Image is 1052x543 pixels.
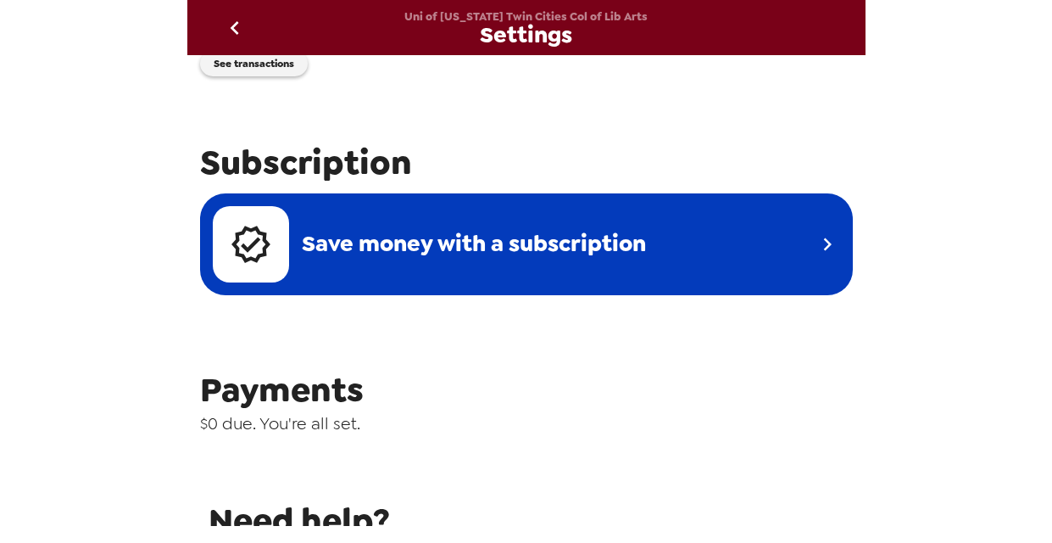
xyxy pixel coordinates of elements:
[200,51,308,76] button: See transactions
[404,9,648,24] span: Uni of [US_STATE] Twin Cities Col of Lib Arts
[200,367,853,412] span: Payments
[480,24,572,47] span: Settings
[200,140,853,185] span: Subscription
[209,498,853,543] span: Need help?
[200,193,853,295] a: Save money with a subscription
[302,228,646,260] span: Save money with a subscription
[200,412,853,434] span: $0 due. You're all set.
